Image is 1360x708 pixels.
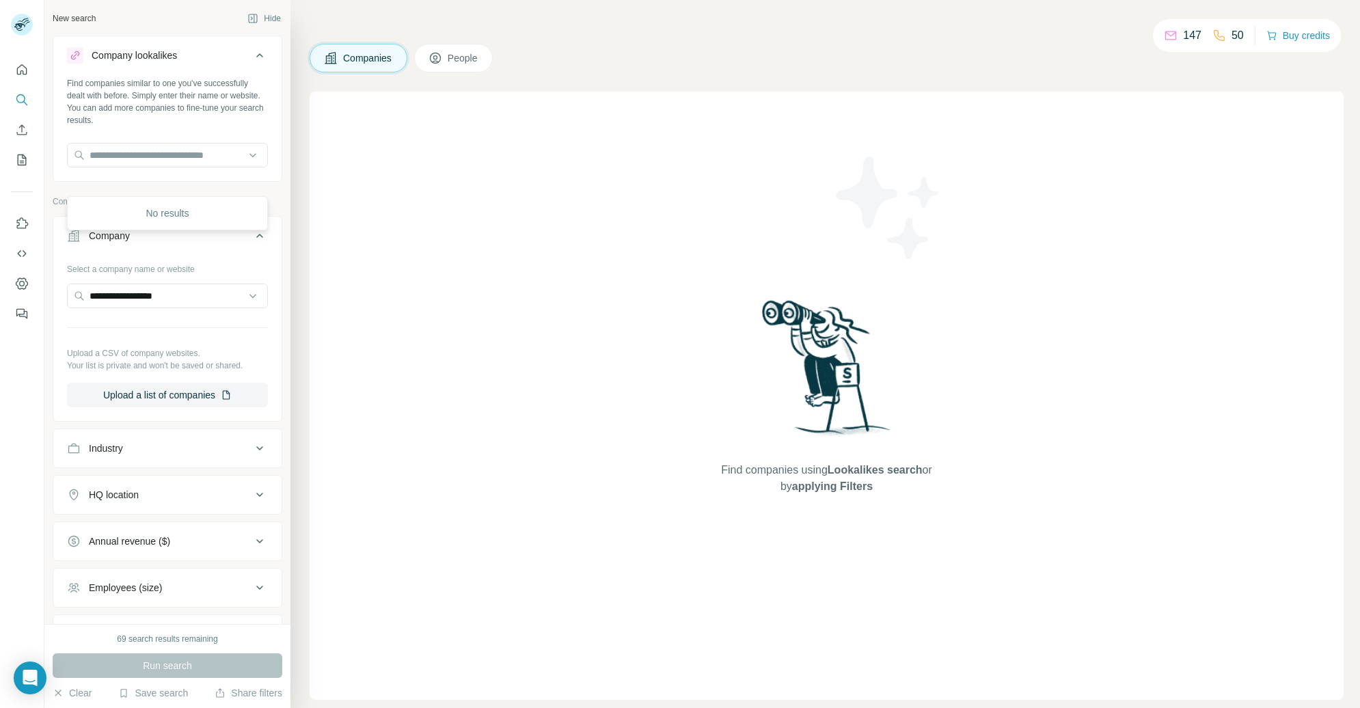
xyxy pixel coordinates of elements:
[14,662,46,694] div: Open Intercom Messenger
[1266,26,1330,45] button: Buy credits
[11,87,33,112] button: Search
[89,488,139,502] div: HQ location
[215,686,282,700] button: Share filters
[11,301,33,326] button: Feedback
[11,211,33,236] button: Use Surfe on LinkedIn
[92,49,177,62] div: Company lookalikes
[53,195,282,208] p: Company information
[238,8,290,29] button: Hide
[448,51,479,65] span: People
[343,51,393,65] span: Companies
[11,57,33,82] button: Quick start
[11,241,33,266] button: Use Surfe API
[53,618,282,651] button: Technologies
[53,478,282,511] button: HQ location
[53,571,282,604] button: Employees (size)
[11,148,33,172] button: My lists
[67,77,268,126] div: Find companies similar to one you've successfully dealt with before. Simply enter their name or w...
[67,359,268,372] p: Your list is private and won't be saved or shared.
[67,383,268,407] button: Upload a list of companies
[717,462,936,495] span: Find companies using or by
[756,297,898,449] img: Surfe Illustration - Woman searching with binoculars
[118,686,188,700] button: Save search
[53,525,282,558] button: Annual revenue ($)
[89,229,130,243] div: Company
[827,146,950,269] img: Surfe Illustration - Stars
[53,219,282,258] button: Company
[792,480,873,492] span: applying Filters
[11,118,33,142] button: Enrich CSV
[89,581,162,595] div: Employees (size)
[1232,27,1244,44] p: 50
[67,258,268,275] div: Select a company name or website
[53,39,282,77] button: Company lookalikes
[11,271,33,296] button: Dashboard
[53,686,92,700] button: Clear
[70,200,264,227] div: No results
[117,633,217,645] div: 69 search results remaining
[89,534,170,548] div: Annual revenue ($)
[310,16,1344,36] h4: Search
[53,432,282,465] button: Industry
[67,347,268,359] p: Upload a CSV of company websites.
[1183,27,1201,44] p: 147
[53,12,96,25] div: New search
[828,464,923,476] span: Lookalikes search
[89,441,123,455] div: Industry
